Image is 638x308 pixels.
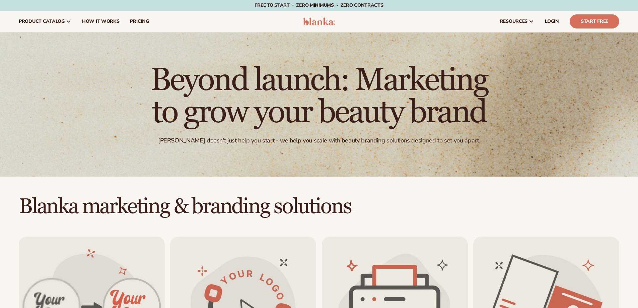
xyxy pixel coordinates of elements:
a: Start Free [570,14,619,28]
span: resources [500,19,527,24]
span: Free to start · ZERO minimums · ZERO contracts [255,2,383,8]
img: logo [303,17,335,25]
span: LOGIN [545,19,559,24]
a: product catalog [13,11,77,32]
span: product catalog [19,19,65,24]
h1: Beyond launch: Marketing to grow your beauty brand [135,64,503,129]
a: resources [495,11,540,32]
a: LOGIN [540,11,564,32]
span: pricing [130,19,149,24]
span: How It Works [82,19,120,24]
div: [PERSON_NAME] doesn't just help you start - we help you scale with beauty branding solutions desi... [158,137,480,144]
a: How It Works [77,11,125,32]
a: pricing [125,11,154,32]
